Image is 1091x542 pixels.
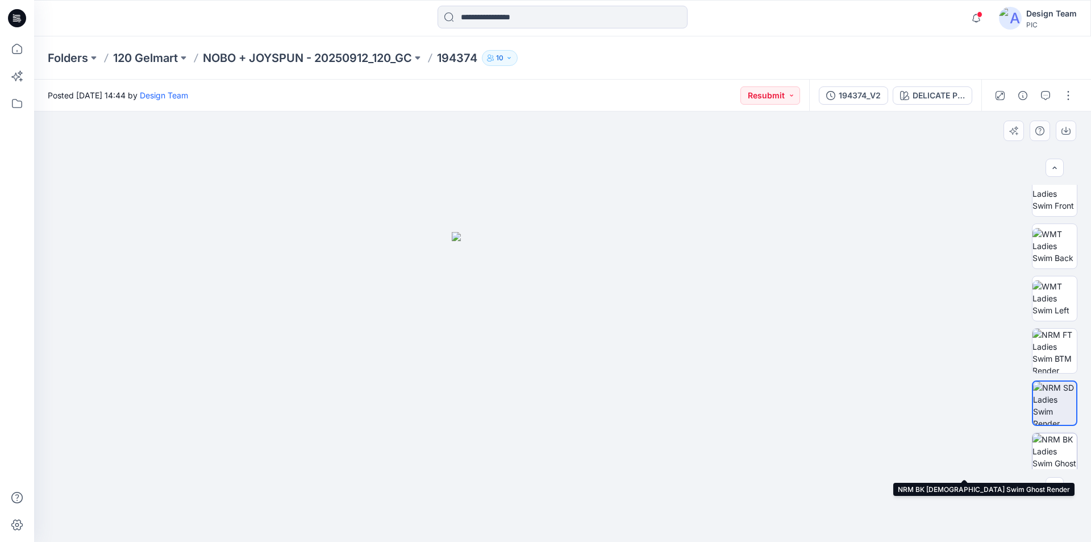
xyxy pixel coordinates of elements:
img: avatar [999,7,1022,30]
div: DELICATE PINK [913,89,965,102]
div: Design Team [1026,7,1077,20]
div: 194374_V2 [839,89,881,102]
p: 194374 [437,50,477,66]
img: WMT Ladies Swim Back [1032,228,1077,264]
div: PIC [1026,20,1077,29]
a: NOBO + JOYSPUN - 20250912_120_GC [203,50,412,66]
img: NRM FT Ladies Swim BTM Render [1032,329,1077,373]
a: Folders [48,50,88,66]
span: Posted [DATE] 14:44 by [48,89,188,101]
img: WMT Ladies Swim Left [1032,280,1077,316]
img: NRM SD Ladies Swim Render [1033,382,1076,425]
p: 10 [496,52,503,64]
img: WMT Ladies Swim Front [1032,176,1077,212]
button: 10 [482,50,518,66]
a: 120 Gelmart [113,50,178,66]
img: NRM BK Ladies Swim Ghost Render [1032,433,1077,478]
button: Details [1014,86,1032,105]
a: Design Team [140,90,188,100]
button: 194374_V2 [819,86,888,105]
button: DELICATE PINK [893,86,972,105]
